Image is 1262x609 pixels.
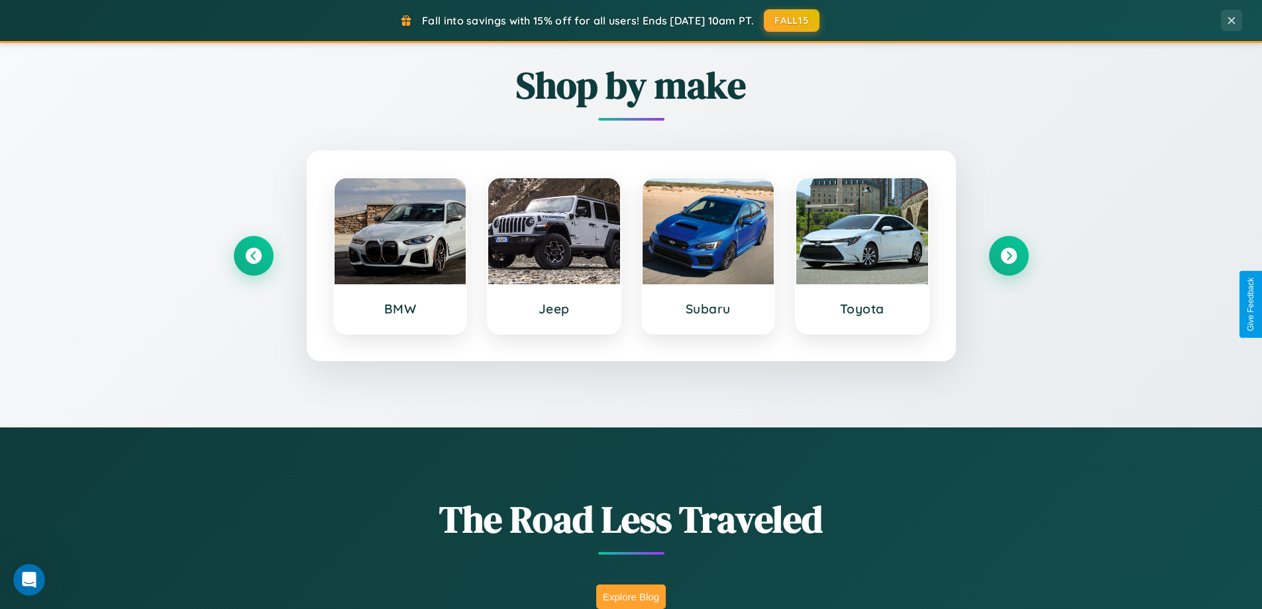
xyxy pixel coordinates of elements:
div: Give Feedback [1246,278,1255,331]
h3: Jeep [501,301,607,317]
h3: BMW [348,301,453,317]
h3: Toyota [810,301,915,317]
h2: Shop by make [234,60,1029,111]
iframe: Intercom live chat [13,564,45,596]
button: FALL15 [764,9,819,32]
button: Explore Blog [596,584,666,609]
span: Fall into savings with 15% off for all users! Ends [DATE] 10am PT. [422,14,754,27]
h1: The Road Less Traveled [234,494,1029,545]
h3: Subaru [656,301,761,317]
